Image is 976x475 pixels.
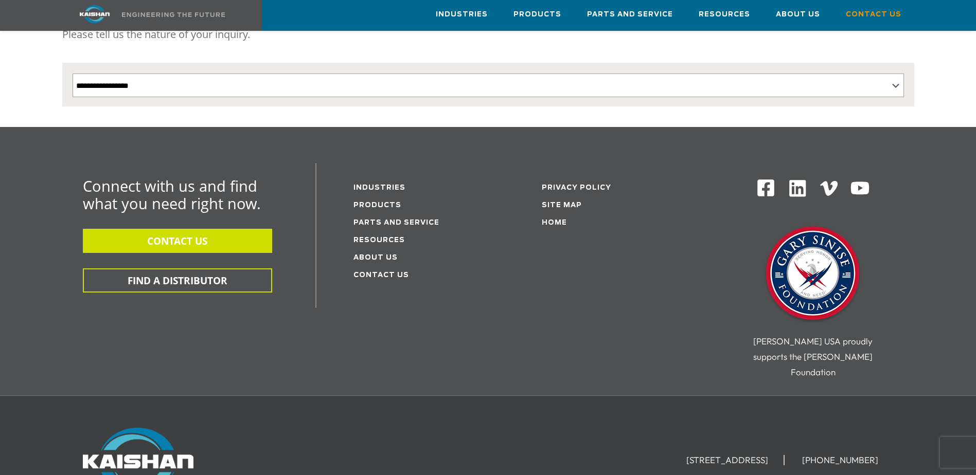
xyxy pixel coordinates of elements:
a: Site Map [542,202,582,209]
span: Industries [436,9,488,21]
img: Engineering the future [122,12,225,17]
img: Facebook [756,178,775,197]
a: Parts and service [353,220,439,226]
a: Parts and Service [587,1,673,28]
li: [PHONE_NUMBER] [787,455,894,465]
a: Resources [353,237,405,244]
img: Youtube [850,178,870,198]
a: Products [353,202,401,209]
span: Resources [699,9,750,21]
a: About Us [353,254,398,261]
a: Contact Us [353,272,409,279]
img: Vimeo [820,181,838,196]
p: Please tell us the nature of your inquiry. [62,24,914,45]
img: Linkedin [788,178,808,198]
span: About Us [776,9,820,21]
button: FIND A DISTRIBUTOR [83,268,272,293]
button: CONTACT US [83,229,272,253]
img: kaishan logo [56,5,133,23]
li: [STREET_ADDRESS] [671,455,785,465]
a: Resources [699,1,750,28]
span: Products [513,9,561,21]
a: Industries [353,185,405,191]
a: Home [542,220,567,226]
a: Industries [436,1,488,28]
span: Connect with us and find what you need right now. [83,176,261,213]
a: Products [513,1,561,28]
a: Privacy Policy [542,185,611,191]
span: Contact Us [846,9,901,21]
a: Contact Us [846,1,901,28]
span: [PERSON_NAME] USA proudly supports the [PERSON_NAME] Foundation [753,336,873,377]
span: Parts and Service [587,9,673,21]
img: Gary Sinise Foundation [761,223,864,326]
a: About Us [776,1,820,28]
